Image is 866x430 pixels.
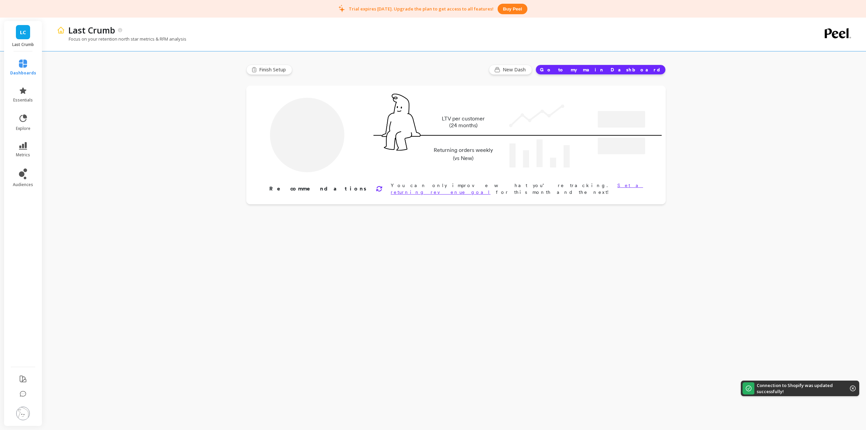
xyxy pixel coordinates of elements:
[382,94,420,151] img: pal seatted on line
[489,65,532,75] button: New Dash
[246,65,292,75] button: Finish Setup
[432,115,495,129] p: LTV per customer (24 months)
[432,146,495,162] p: Returning orders weekly (vs New)
[13,182,33,187] span: audiences
[13,97,33,103] span: essentials
[498,4,527,14] button: Buy peel
[391,182,644,196] p: You can only improve what you’re tracking. for this month and the next!
[757,382,840,394] p: Connection to Shopify was updated successfully!
[259,66,288,73] span: Finish Setup
[16,126,30,131] span: explore
[503,66,528,73] span: New Dash
[68,24,115,36] p: Last Crumb
[16,407,30,420] img: profile picture
[57,26,65,34] img: header icon
[349,6,494,12] p: Trial expires [DATE]. Upgrade the plan to get access to all features!
[535,65,666,75] button: Go to my main Dashboard
[57,36,186,42] p: Focus on your retention north star metrics & RFM analysis
[20,28,26,36] span: LC
[269,185,368,193] p: Recommendations
[10,70,36,76] span: dashboards
[11,42,36,47] p: Last Crumb
[16,152,30,158] span: metrics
